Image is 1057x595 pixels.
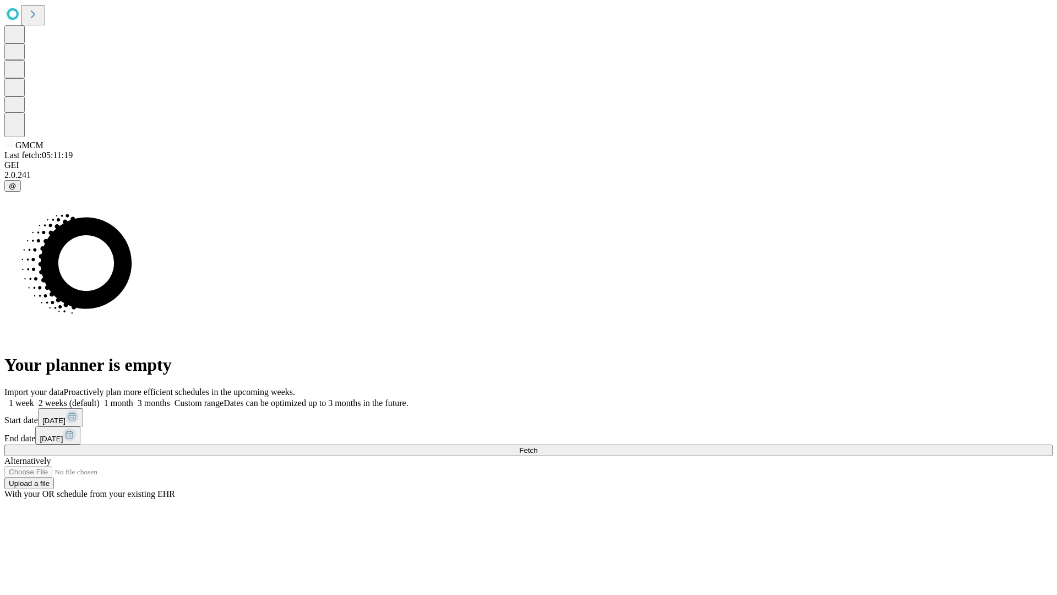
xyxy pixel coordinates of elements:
[519,446,537,455] span: Fetch
[4,170,1053,180] div: 2.0.241
[4,387,64,397] span: Import your data
[4,426,1053,445] div: End date
[4,445,1053,456] button: Fetch
[224,398,408,408] span: Dates can be optimized up to 3 months in the future.
[4,408,1053,426] div: Start date
[9,182,17,190] span: @
[39,398,100,408] span: 2 weeks (default)
[4,150,73,160] span: Last fetch: 05:11:19
[38,408,83,426] button: [DATE]
[4,478,54,489] button: Upload a file
[9,398,34,408] span: 1 week
[4,489,175,499] span: With your OR schedule from your existing EHR
[4,180,21,192] button: @
[40,435,63,443] span: [DATE]
[35,426,80,445] button: [DATE]
[138,398,170,408] span: 3 months
[42,416,66,425] span: [DATE]
[175,398,224,408] span: Custom range
[104,398,133,408] span: 1 month
[4,160,1053,170] div: GEI
[4,456,51,466] span: Alternatively
[64,387,295,397] span: Proactively plan more efficient schedules in the upcoming weeks.
[15,140,43,150] span: GMCM
[4,355,1053,375] h1: Your planner is empty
